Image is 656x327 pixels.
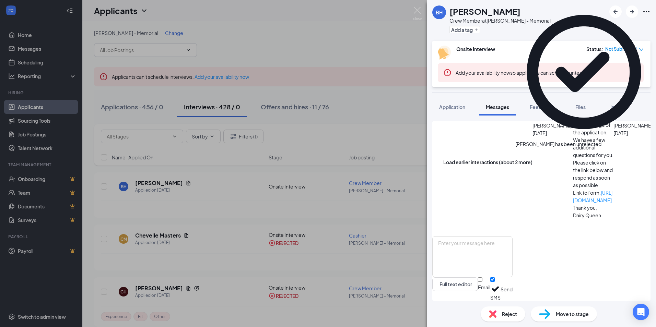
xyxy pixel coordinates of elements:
p: Link to form: [573,189,613,204]
span: Reject [502,310,517,318]
button: Send [501,277,513,301]
button: PlusAdd a tag [449,26,480,33]
span: Messages [486,104,509,110]
button: Add your availability now [456,69,510,76]
div: SMS [490,294,501,301]
input: Email [478,277,482,282]
div: Open Intercom Messenger [633,304,649,320]
span: Move to stage [556,310,589,318]
button: Full text editorPen [432,277,478,291]
svg: Checkmark [490,284,501,294]
b: Onsite Interview [456,46,495,52]
span: Application [439,104,465,110]
p: We have a few additional questions for you. Please click on the link below and respond as soon as... [573,136,613,189]
div: Crew Member at [PERSON_NAME] - Memorial [449,17,551,24]
p: Dairy Queen [573,211,613,219]
button: Load earlier interactions (about 2 more) [443,158,532,166]
span: so applicants can schedule interviews. [456,70,595,76]
svg: Plus [474,28,478,32]
svg: CheckmarkCircle [515,3,653,141]
div: Email [478,284,490,291]
p: Thank you, [573,204,613,211]
div: BH [436,9,443,16]
div: [PERSON_NAME] has been unrejected. [515,141,603,148]
h1: [PERSON_NAME] [449,5,520,17]
input: SMS [490,277,495,282]
svg: Error [443,69,452,77]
